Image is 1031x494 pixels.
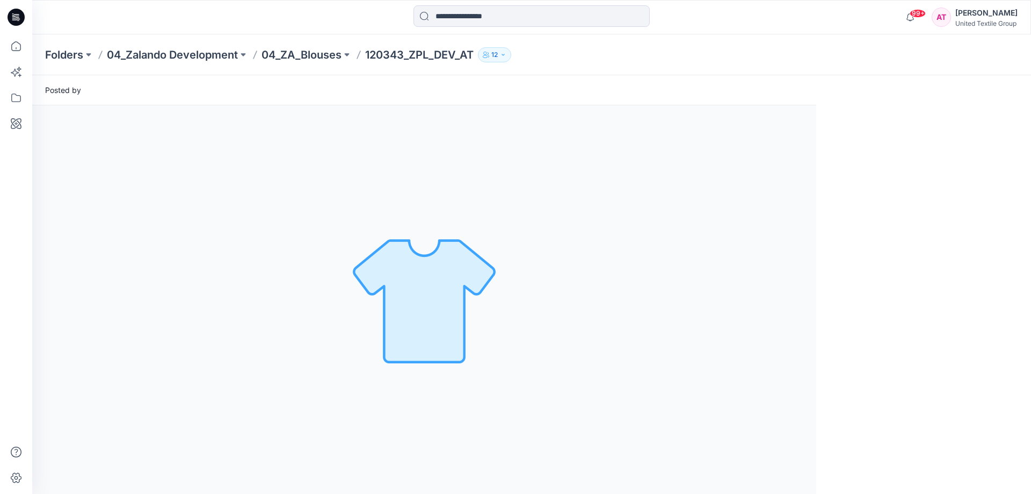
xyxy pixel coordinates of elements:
span: 99+ [910,9,926,18]
p: 120343_ZPL_DEV_AT [365,47,474,62]
button: 12 [478,47,511,62]
a: Folders [45,47,83,62]
div: United Textile Group [955,19,1018,27]
p: 12 [491,49,498,61]
img: No Outline [349,225,499,375]
span: Posted by [45,84,81,96]
div: AT [932,8,951,27]
div: [PERSON_NAME] [955,6,1018,19]
a: 04_ZA_Blouses [262,47,342,62]
a: 04_Zalando Development [107,47,238,62]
